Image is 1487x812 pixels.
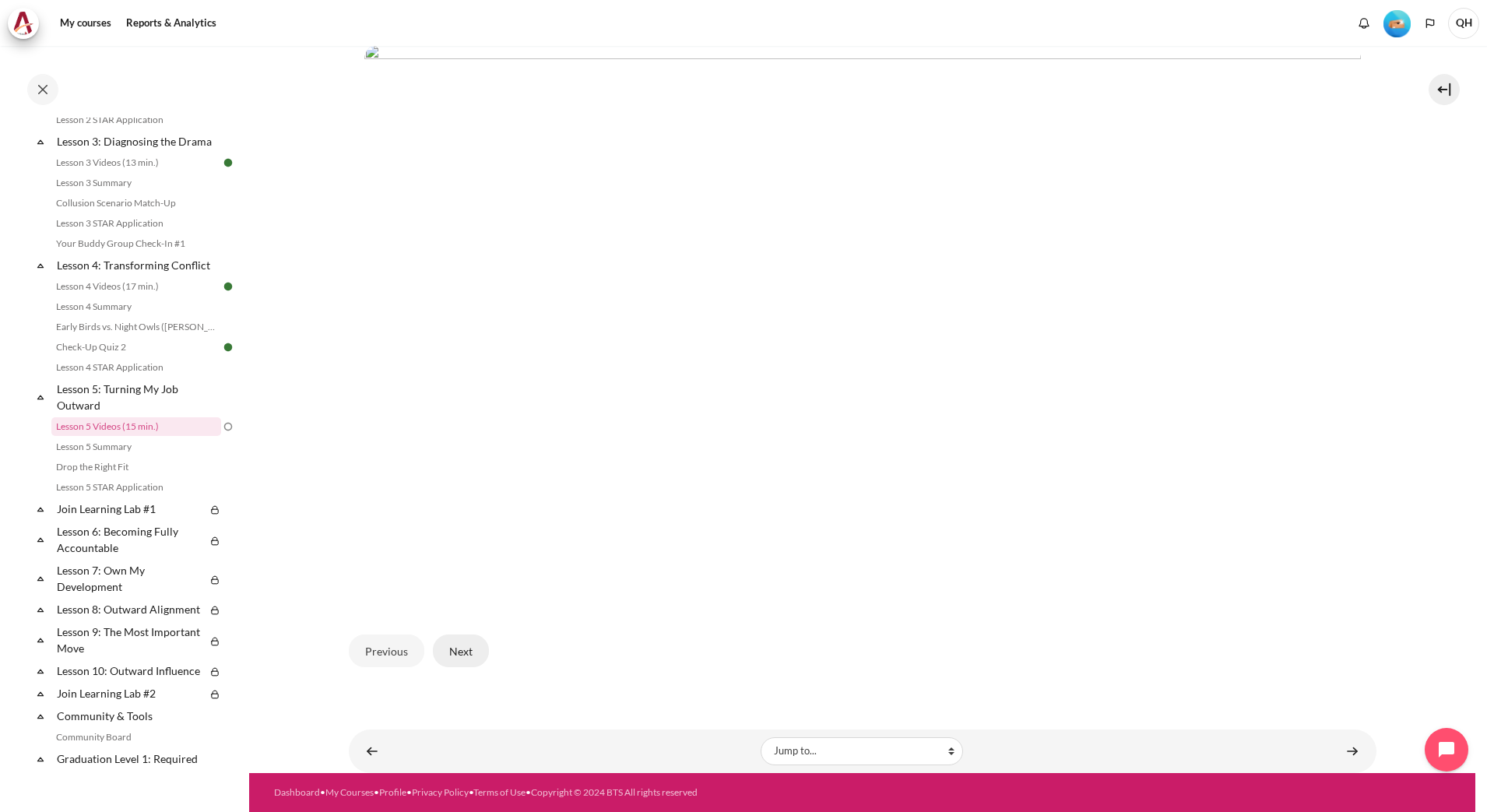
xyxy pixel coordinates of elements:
[33,663,48,679] span: Collapse
[33,708,48,724] span: Collapse
[51,417,221,436] a: Lesson 5 Videos (15 min.)
[54,748,221,769] a: Graduation Level 1: Required
[1448,8,1479,39] span: QH
[51,297,221,316] a: Lesson 4 Summary
[54,131,221,152] a: Lesson 3: Diagnosing the Drama
[51,478,221,497] a: Lesson 5 STAR Application
[33,602,48,617] span: Collapse
[1337,736,1368,766] a: Lesson 5 Summary ►
[33,686,48,701] span: Collapse
[379,786,406,798] a: Profile
[33,134,48,149] span: Collapse
[51,318,221,336] a: Early Birds vs. Night Owls ([PERSON_NAME]'s Story)
[54,705,221,726] a: Community & Tools
[33,532,48,547] span: Collapse
[1418,12,1442,35] button: Languages
[221,279,235,294] img: Done
[51,338,221,357] a: Check-Up Quiz 2
[54,621,206,659] a: Lesson 9: The Most Important Move
[51,214,221,233] a: Lesson 3 STAR Application
[54,660,206,681] a: Lesson 10: Outward Influence
[51,153,221,172] a: Lesson 3 Videos (13 min.)
[54,683,206,704] a: Join Learning Lab #2
[357,736,388,766] a: ◄ Lesson 4 STAR Application
[51,174,221,192] a: Lesson 3 Summary
[51,111,221,129] a: Lesson 2 STAR Application
[54,498,206,519] a: Join Learning Lab #1
[51,358,221,377] a: Lesson 4 STAR Application
[1352,12,1376,35] div: Show notification window with no new notifications
[51,458,221,476] a: Drop the Right Fit
[51,234,221,253] a: Your Buddy Group Check-In #1
[531,786,698,798] a: Copyright © 2024 BTS All rights reserved
[51,728,221,747] a: Community Board
[33,501,48,517] span: Collapse
[33,389,48,405] span: Collapse
[1448,8,1479,39] a: User menu
[51,194,221,213] a: Collusion Scenario Match-Up
[54,8,117,39] a: My courses
[51,277,221,296] a: Lesson 4 Videos (17 min.)
[12,12,34,35] img: Architeck
[33,571,48,586] span: Collapse
[349,634,424,667] button: Previous
[433,634,489,667] button: Next
[221,156,235,170] img: Done
[325,786,374,798] a: My Courses
[54,521,206,558] a: Lesson 6: Becoming Fully Accountable
[121,8,222,39] a: Reports & Analytics
[221,340,235,354] img: Done
[274,786,929,800] div: • • • • •
[412,786,469,798] a: Privacy Policy
[54,378,221,416] a: Lesson 5: Turning My Job Outward
[54,599,206,620] a: Lesson 8: Outward Alignment
[54,255,221,276] a: Lesson 4: Transforming Conflict
[33,258,48,273] span: Collapse
[51,438,221,456] a: Lesson 5 Summary
[1383,9,1411,37] div: Level #2
[221,420,235,434] img: To do
[8,8,47,39] a: Architeck Architeck
[1383,10,1411,37] img: Level #2
[473,786,526,798] a: Terms of Use
[33,751,48,767] span: Collapse
[1377,9,1417,37] a: Level #2
[274,786,320,798] a: Dashboard
[33,632,48,648] span: Collapse
[54,560,206,597] a: Lesson 7: Own My Development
